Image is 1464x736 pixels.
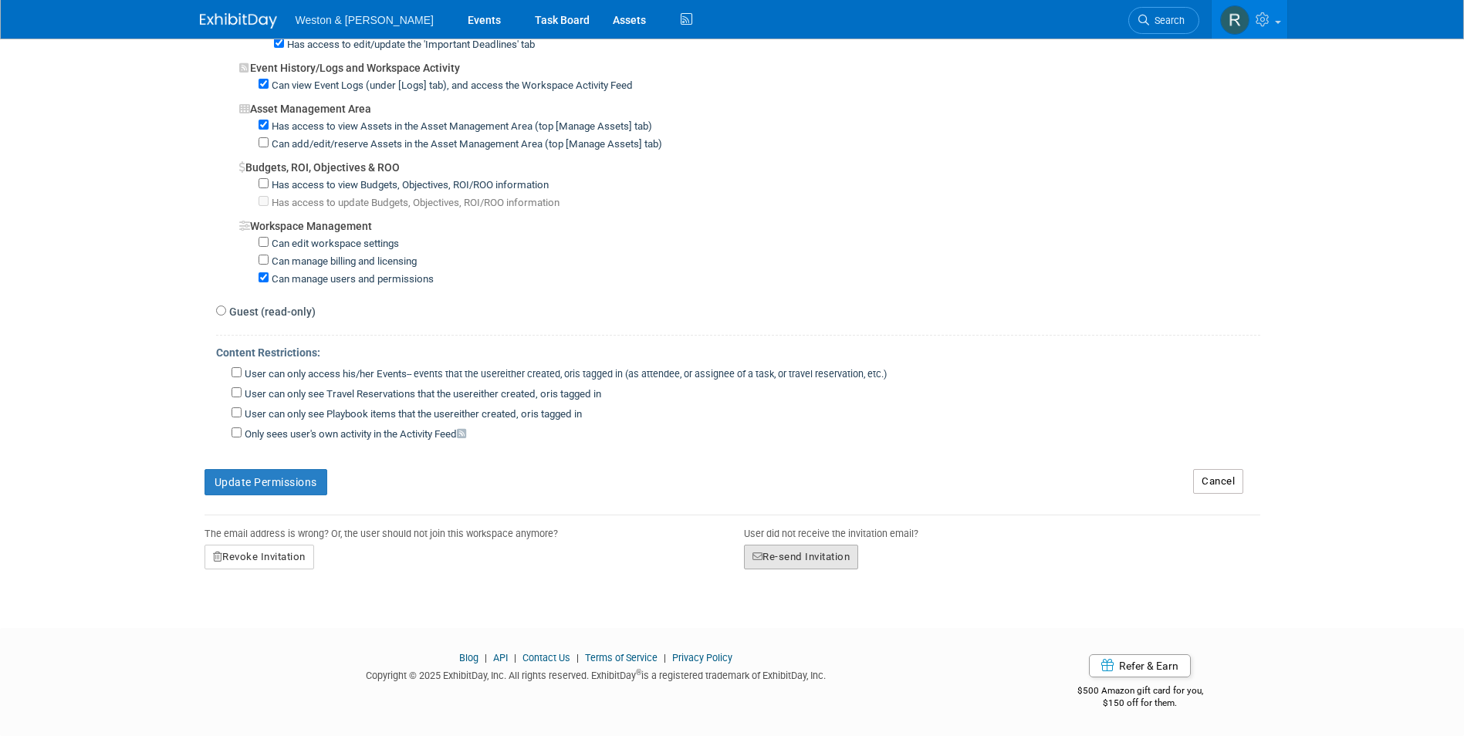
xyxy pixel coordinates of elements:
div: Event History/Logs and Workspace Activity [239,52,1260,76]
label: Has access to edit/update the 'Important Deadlines' tab [284,38,535,52]
label: Can manage billing and licensing [269,255,417,269]
a: Cancel [1193,469,1243,494]
img: ExhibitDay [200,13,277,29]
label: Has access to view Budgets, Objectives, ROI/ROO information [269,178,549,193]
span: either created, or [500,368,573,380]
label: Can manage users and permissions [269,272,434,287]
span: Weston & [PERSON_NAME] [296,14,434,26]
div: Workspace Management [239,211,1260,234]
a: Privacy Policy [672,652,732,663]
a: Search [1128,7,1199,34]
span: | [573,652,583,663]
a: Terms of Service [585,652,658,663]
sup: ® [636,668,641,677]
label: Can view Event Logs (under [Logs] tab), and access the Workspace Activity Feed [269,79,633,93]
span: | [510,652,520,663]
div: Copyright © 2025 ExhibitDay, Inc. All rights reserved. ExhibitDay is a registered trademark of Ex... [200,665,993,683]
label: User can only access his/her Events [242,367,887,382]
img: Roberta Sinclair [1220,5,1249,35]
label: User can only see Travel Reservations that the user is tagged in [242,387,601,402]
a: Contact Us [522,652,570,663]
a: Blog [459,652,478,663]
label: User can only see Playbook items that the user is tagged in [242,407,582,422]
span: either created, or [473,388,550,400]
label: Can edit workspace settings [269,237,399,252]
div: Asset Management Area [239,93,1260,116]
span: -- events that the user is tagged in (as attendee, or assignee of a task, or travel reservation, ... [407,368,887,380]
a: API [493,652,508,663]
span: either created, or [454,408,531,420]
div: Content Restrictions: [216,336,1260,364]
span: | [481,652,491,663]
div: Budgets, ROI, Objectives & ROO [239,152,1260,175]
button: Re-send Invitation [744,545,859,569]
span: Search [1149,15,1185,26]
label: Only sees user's own activity in the Activity Feed [242,427,466,442]
label: Has access to update Budgets, Objectives, ROI/ROO information [269,196,560,211]
span: | [660,652,670,663]
a: Refer & Earn [1089,654,1191,677]
label: Has access to view Assets in the Asset Management Area (top [Manage Assets] tab) [269,120,652,134]
div: $500 Amazon gift card for you, [1016,674,1265,710]
div: User did not receive the invitation email? [744,515,1260,545]
button: Update Permissions [205,469,327,495]
label: Guest (read-only) [226,304,316,319]
div: The email address is wrong? Or, the user should not join this workspace anymore? [205,515,721,545]
div: $150 off for them. [1016,697,1265,710]
button: Revoke Invitation [205,545,314,569]
label: Can add/edit/reserve Assets in the Asset Management Area (top [Manage Assets] tab) [269,137,662,152]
